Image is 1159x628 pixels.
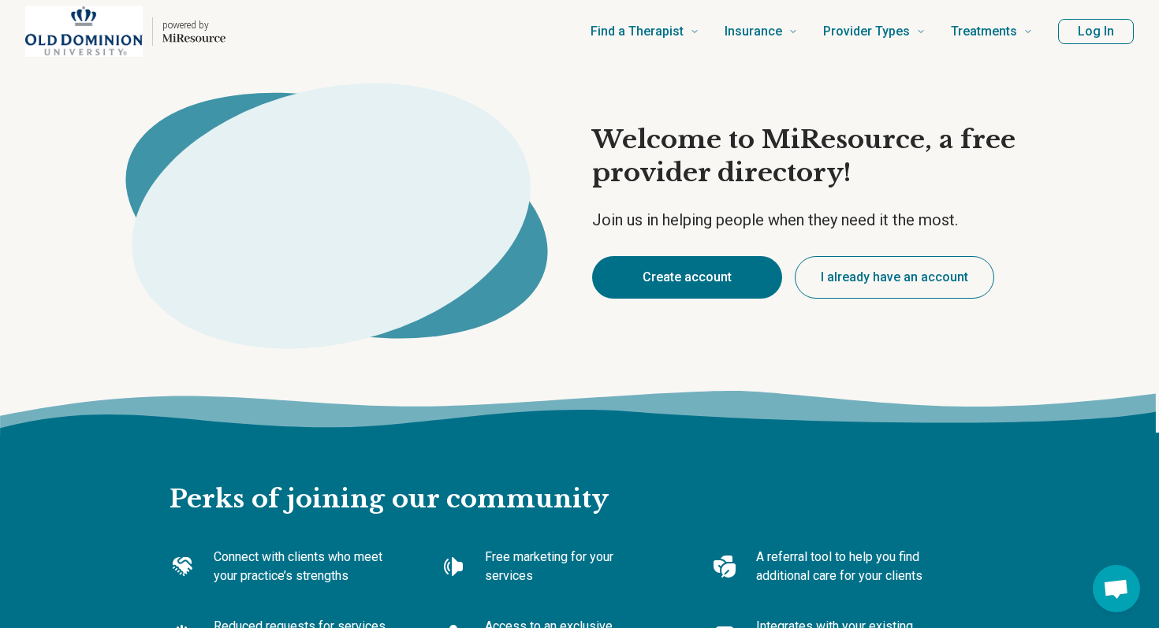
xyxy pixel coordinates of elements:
p: A referral tool to help you find additional care for your clients [756,548,933,585]
p: powered by [162,19,225,32]
p: Free marketing for your services [485,548,661,585]
span: Insurance [725,20,782,43]
h2: Perks of joining our community [170,433,989,516]
button: Log In [1058,19,1134,44]
h1: Welcome to MiResource, a free provider directory! [592,124,1059,189]
button: Create account [592,256,782,299]
p: Connect with clients who meet your practice’s strengths [214,548,390,585]
span: Find a Therapist [591,20,684,43]
a: Home page [25,6,225,57]
div: Open chat [1093,565,1140,612]
span: Provider Types [823,20,910,43]
button: I already have an account [795,256,994,299]
span: Treatments [951,20,1017,43]
p: Join us in helping people when they need it the most. [592,209,1059,231]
